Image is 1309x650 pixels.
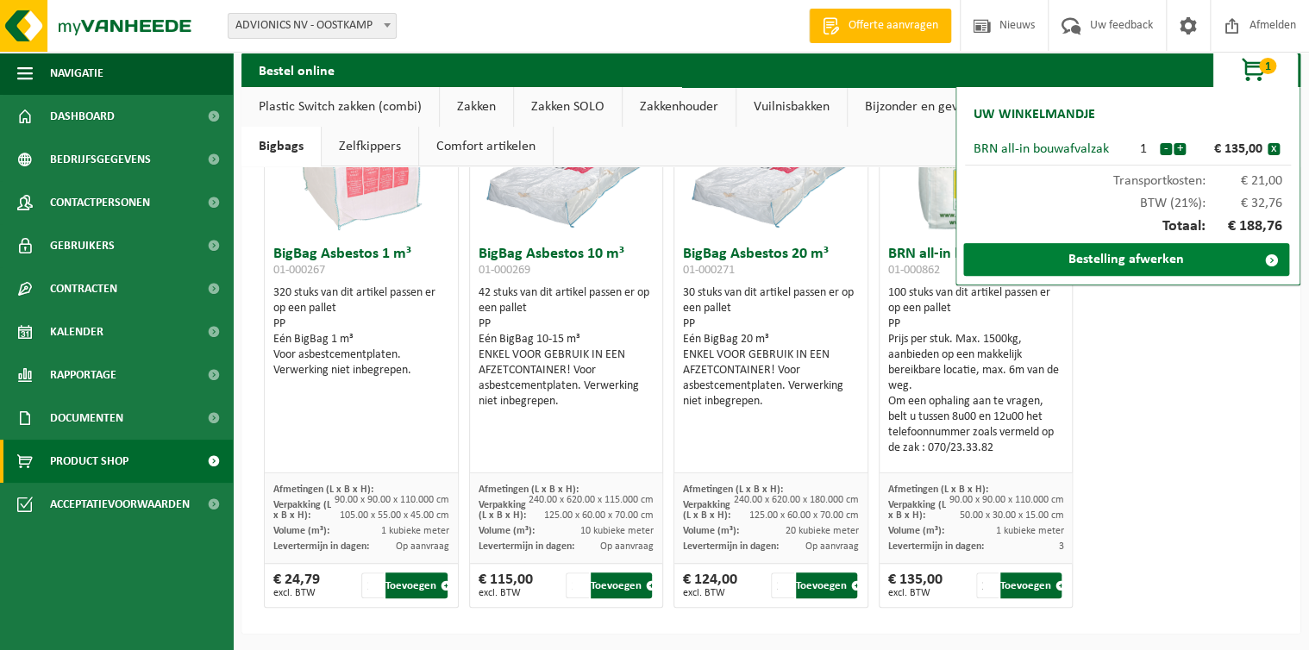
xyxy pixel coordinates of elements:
[322,127,418,166] a: Zelfkippers
[888,526,944,536] span: Volume (m³):
[479,264,530,277] span: 01-000269
[50,353,116,397] span: Rapportage
[273,500,331,521] span: Verpakking (L x B x H):
[736,87,847,127] a: Vuilnisbakken
[479,500,526,521] span: Verpakking (L x B x H):
[50,181,150,224] span: Contactpersonen
[963,243,1289,276] a: Bestelling afwerken
[683,247,859,281] h3: BigBag Asbestos 20 m³
[976,572,999,598] input: 1
[959,510,1063,521] span: 50.00 x 30.00 x 15.00 cm
[1206,174,1283,188] span: € 21,00
[566,572,589,598] input: 1
[479,285,654,409] div: 42 stuks van dit artikel passen er op een pallet
[805,541,859,552] span: Op aanvraag
[50,138,151,181] span: Bedrijfsgegevens
[381,526,449,536] span: 1 kubieke meter
[228,13,397,39] span: ADVIONICS NV - OOSTKAMP
[683,500,730,521] span: Verpakking (L x B x H):
[888,264,940,277] span: 01-000862
[1206,197,1283,210] span: € 32,76
[683,526,739,536] span: Volume (m³):
[683,484,783,495] span: Afmetingen (L x B x H):
[809,9,951,43] a: Offerte aanvragen
[734,495,859,505] span: 240.00 x 620.00 x 180.000 cm
[888,316,1064,332] div: PP
[335,495,449,505] span: 90.00 x 90.00 x 110.000 cm
[273,588,320,598] span: excl. BTW
[949,495,1063,505] span: 90.00 x 90.00 x 110.000 cm
[965,210,1291,243] div: Totaal:
[771,572,794,598] input: 1
[749,510,859,521] span: 125.00 x 60.00 x 70.00 cm
[419,127,553,166] a: Comfort artikelen
[591,572,652,598] button: Toevoegen
[888,332,1064,394] div: Prijs per stuk. Max. 1500kg, aanbieden op een makkelijk bereikbare locatie, max. 6m van de weg.
[995,526,1063,536] span: 1 kubieke meter
[50,52,103,95] span: Navigatie
[273,285,449,378] div: 320 stuks van dit artikel passen er op een pallet
[440,87,513,127] a: Zakken
[50,397,123,440] span: Documenten
[1206,219,1283,234] span: € 188,76
[965,96,1104,134] h2: Uw winkelmandje
[683,588,737,598] span: excl. BTW
[848,87,1042,127] a: Bijzonder en gevaarlijk afval
[479,588,533,598] span: excl. BTW
[1000,572,1062,598] button: Toevoegen
[683,285,859,409] div: 30 stuks van dit artikel passen er op een pallet
[623,87,736,127] a: Zakkenhouder
[50,267,117,310] span: Contracten
[50,483,190,526] span: Acceptatievoorwaarden
[1190,142,1268,156] div: € 135,00
[683,572,737,598] div: € 124,00
[1174,143,1186,155] button: +
[514,87,622,127] a: Zakken SOLO
[396,541,449,552] span: Op aanvraag
[241,53,352,86] h2: Bestel online
[479,247,654,281] h3: BigBag Asbestos 10 m³
[361,572,385,598] input: 1
[1259,58,1276,74] span: 1
[50,95,115,138] span: Dashboard
[479,541,574,552] span: Levertermijn in dagen:
[683,316,859,332] div: PP
[1160,143,1172,155] button: -
[1268,143,1280,155] button: x
[273,572,320,598] div: € 24,79
[544,510,654,521] span: 125.00 x 60.00 x 70.00 cm
[529,495,654,505] span: 240.00 x 620.00 x 115.000 cm
[974,142,1128,156] div: BRN all-in bouwafvalzak
[888,484,988,495] span: Afmetingen (L x B x H):
[683,332,859,347] div: Eén BigBag 20 m³
[50,440,128,483] span: Product Shop
[1212,53,1299,87] button: 1
[273,247,449,281] h3: BigBag Asbestos 1 m³
[796,572,857,598] button: Toevoegen
[479,332,654,347] div: Eén BigBag 10-15 m³
[965,166,1291,188] div: Transportkosten:
[479,572,533,598] div: € 115,00
[50,224,115,267] span: Gebruikers
[50,310,103,353] span: Kalender
[273,264,325,277] span: 01-000267
[273,316,449,332] div: PP
[340,510,449,521] span: 105.00 x 55.00 x 45.00 cm
[888,588,943,598] span: excl. BTW
[1058,541,1063,552] span: 3
[888,285,1064,456] div: 100 stuks van dit artikel passen er op een pallet
[683,264,735,277] span: 01-000271
[888,572,943,598] div: € 135,00
[385,572,447,598] button: Toevoegen
[683,347,859,409] div: ENKEL VOOR GEBRUIK IN EEN AFZETCONTAINER! Voor asbestcementplaten. Verwerking niet inbegrepen.
[241,87,439,127] a: Plastic Switch zakken (combi)
[229,14,396,38] span: ADVIONICS NV - OOSTKAMP
[600,541,654,552] span: Op aanvraag
[273,347,449,378] div: Voor asbestcementplaten. Verwerking niet inbegrepen.
[273,332,449,347] div: Eén BigBag 1 m³
[580,526,654,536] span: 10 kubieke meter
[479,316,654,332] div: PP
[683,541,779,552] span: Levertermijn in dagen:
[888,500,946,521] span: Verpakking (L x B x H):
[273,541,369,552] span: Levertermijn in dagen:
